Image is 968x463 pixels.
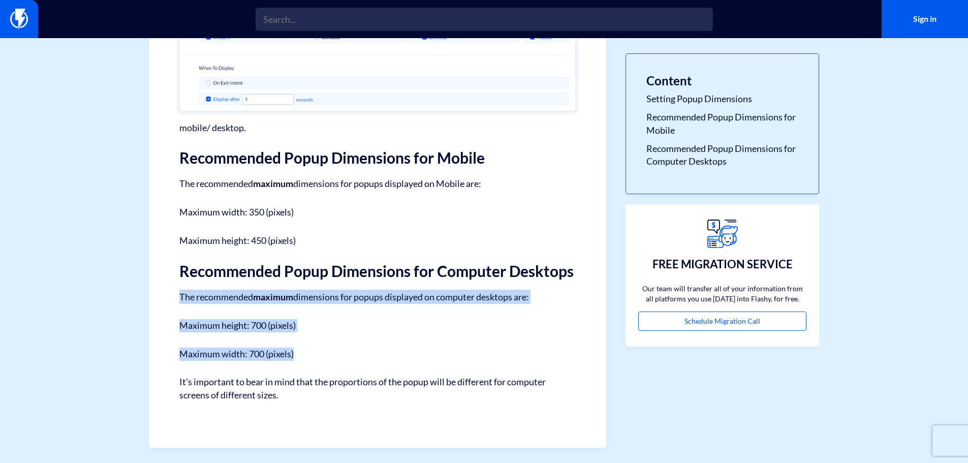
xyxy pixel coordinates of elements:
[256,8,713,31] input: Search...
[179,348,576,361] p: Maximum width: 700 (pixels)
[179,263,576,280] h2: Recommended Popup Dimensions for Computer Desktops
[179,121,576,135] p: mobile/ desktop.
[253,291,293,302] strong: maximum
[652,258,793,270] h3: FREE MIGRATION SERVICE
[179,319,576,332] p: Maximum height: 700 (pixels)
[638,284,806,304] p: Our team will transfer all of your information from all platforms you use [DATE] into Flashy, for...
[646,111,798,137] a: Recommended Popup Dimensions for Mobile
[253,178,293,189] strong: maximum
[179,149,576,166] h2: Recommended Popup Dimensions for Mobile
[179,206,576,219] p: Maximum width: 350 (pixels)
[179,376,576,402] p: It's important to bear in mind that the proportions of the popup will be different for computer s...
[646,142,798,168] a: Recommended Popup Dimensions for Computer Desktops
[638,312,806,331] a: Schedule Migration Call
[179,234,576,248] p: Maximum height: 450 (pixels)
[646,74,798,87] h3: Content
[646,92,798,106] a: Setting Popup Dimensions
[179,290,576,304] p: The recommended dimensions for popups displayed on computer desktops are:
[179,176,576,191] p: The recommended dimensions for popups displayed on Mobile are:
